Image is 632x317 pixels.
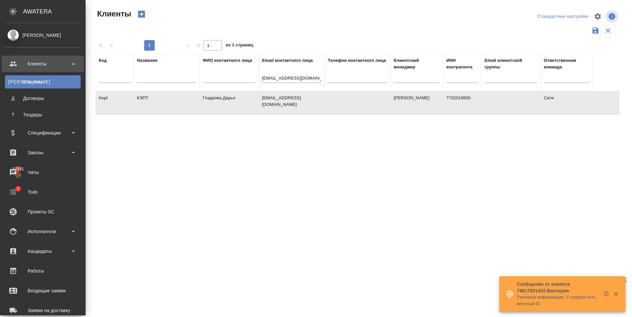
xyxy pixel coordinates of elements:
[9,166,28,172] span: 12531
[5,75,81,88] a: [PERSON_NAME]Клиенты
[5,305,81,315] div: Заявки на доставку
[485,57,537,70] div: Email клиентской группы
[8,111,77,118] div: Тендеры
[394,57,440,70] div: Клиентский менеджер
[5,128,81,138] div: Спецификации
[5,148,81,158] div: Заказы
[13,185,23,192] span: 2
[203,57,252,64] div: ФИО контактного лица
[95,9,131,19] span: Клиенты
[5,92,81,105] a: ДДоговоры
[5,227,81,236] div: Исполнители
[137,57,157,64] div: Название
[5,108,81,121] a: ТТендеры
[5,266,81,276] div: Работы
[5,59,81,69] div: Клиенты
[8,95,77,102] div: Договоры
[5,286,81,296] div: Входящие заявки
[599,287,615,303] button: Открыть в новой вкладке
[23,5,86,18] div: AWATERA
[590,9,606,24] span: Настроить таблицу
[5,32,81,39] div: [PERSON_NAME]
[517,281,599,294] p: Сообщение от клиента 79817051403 Виктория
[2,263,84,279] a: Работы
[95,91,134,114] td: Kept
[8,79,77,85] div: Клиенты
[226,41,253,51] span: из 1 страниц
[2,204,84,220] a: Проекты SC
[606,10,619,23] span: Посмотреть информацию
[5,246,81,256] div: Кандидаты
[536,12,590,22] div: split button
[2,164,84,181] a: 12531Чаты
[443,91,481,114] td: 7702019950
[5,207,81,217] div: Проекты SC
[2,282,84,299] a: Входящие заявки
[328,57,386,64] div: Телефон контактного лица
[134,91,199,114] td: КЭПТ
[589,24,602,37] button: Сохранить фильтры
[199,91,259,114] td: Гладкова Дарья
[390,91,443,114] td: [PERSON_NAME]
[540,91,593,114] td: Сити
[2,184,84,200] a: 2Todo
[609,291,622,297] button: Закрыть
[602,24,614,37] button: Сбросить фильтры
[262,57,313,64] div: Email контактного лица
[517,294,599,307] p: Уточнила информацию: У супруги есть местный ID
[5,167,81,177] div: Чаты
[262,95,321,108] p: [EMAIL_ADDRESS][DOMAIN_NAME]
[134,9,149,20] button: Создать
[446,57,478,70] div: ИНН контрагента
[544,57,590,70] div: Ответственная команда
[99,57,107,64] div: Код
[5,187,81,197] div: Todo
